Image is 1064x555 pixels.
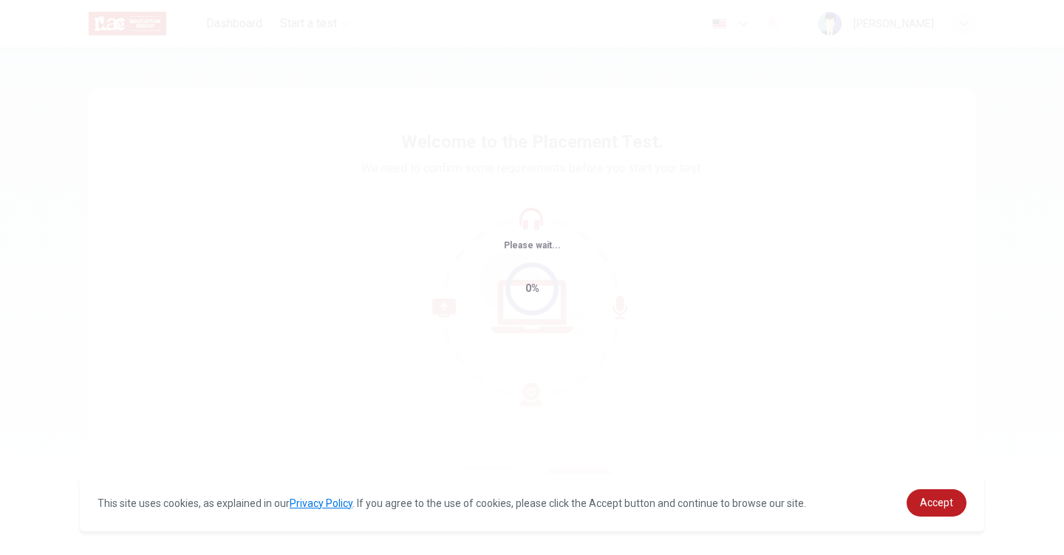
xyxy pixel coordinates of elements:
span: Please wait... [504,240,561,251]
a: Privacy Policy [290,497,352,509]
div: 0% [525,280,539,297]
div: cookieconsent [80,474,984,531]
span: Accept [920,497,953,508]
a: dismiss cookie message [907,489,966,517]
span: This site uses cookies, as explained in our . If you agree to the use of cookies, please click th... [98,497,806,509]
